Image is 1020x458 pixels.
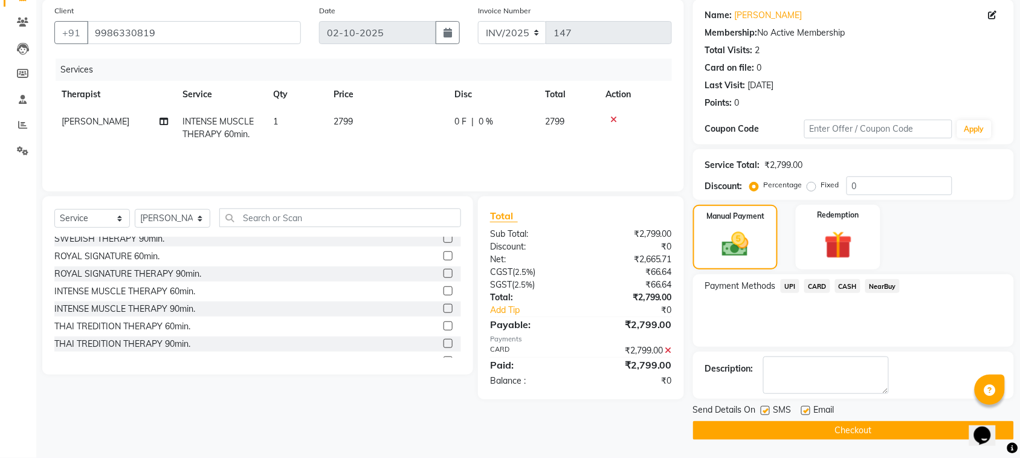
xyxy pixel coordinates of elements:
div: ₹0 [598,304,681,317]
span: Send Details On [693,404,756,419]
a: [PERSON_NAME] [735,9,802,22]
button: Checkout [693,421,1014,440]
div: INTENSE MUSCLE THERAPY 60min. [54,285,195,298]
div: INTENSE MUSCLE THERAPY 90min. [54,303,195,315]
div: SWEDISH THERAPY 90min. [54,233,164,245]
span: UPI [781,279,799,293]
div: Total Visits: [705,44,753,57]
div: Payments [490,334,672,344]
div: Services [56,59,681,81]
th: Qty [266,81,326,108]
img: _cash.svg [714,229,757,260]
span: NearBuy [865,279,900,293]
div: 0 [757,62,762,74]
div: ROYAL SIGNATURE 60min. [54,250,160,263]
div: Membership: [705,27,758,39]
div: ₹2,799.00 [581,228,681,240]
div: ₹2,799.00 [581,358,681,372]
label: Percentage [764,179,802,190]
div: ROYAL SIGNATURE THERAPY 90min. [54,268,201,280]
div: Discount: [705,180,743,193]
th: Therapist [54,81,175,108]
span: | [471,115,474,128]
span: Email [814,404,834,419]
th: Total [538,81,598,108]
span: 0 F [454,115,466,128]
div: [DATE] [748,79,774,92]
div: ₹0 [581,375,681,387]
div: Last Visit: [705,79,746,92]
span: 2.5% [514,280,532,289]
div: Name: [705,9,732,22]
span: 2799 [545,116,564,127]
div: ( ) [481,266,581,279]
div: ( ) [481,279,581,291]
button: Apply [957,120,992,138]
span: CARD [804,279,830,293]
span: CGST [490,266,512,277]
div: ₹66.64 [581,266,681,279]
span: 1 [273,116,278,127]
div: Discount: [481,240,581,253]
span: SGST [490,279,512,290]
input: Search by Name/Mobile/Email/Code [87,21,301,44]
th: Action [598,81,672,108]
th: Price [326,81,447,108]
div: ₹2,799.00 [581,291,681,304]
th: Disc [447,81,538,108]
div: Net: [481,253,581,266]
label: Redemption [818,210,859,221]
div: ₹2,665.71 [581,253,681,266]
div: Description: [705,363,754,375]
img: _gift.svg [816,228,861,262]
span: 2.5% [515,267,533,277]
iframe: chat widget [969,410,1008,446]
label: Invoice Number [478,5,531,16]
span: INTENSE MUSCLE THERAPY 60min. [182,116,254,140]
div: Points: [705,97,732,109]
div: CARD [481,344,581,357]
th: Service [175,81,266,108]
span: [PERSON_NAME] [62,116,129,127]
div: ₹66.64 [581,279,681,291]
span: 0 % [479,115,493,128]
div: ₹0 [581,240,681,253]
div: ₹2,799.00 [765,159,803,172]
div: Payable: [481,317,581,332]
input: Enter Offer / Coupon Code [804,120,952,138]
label: Manual Payment [706,211,764,222]
div: Paid: [481,358,581,372]
div: 0 [735,97,740,109]
div: Card on file: [705,62,755,74]
div: 2 [755,44,760,57]
span: Total [490,210,518,222]
div: THAI TREDITION THERAPY 90min. [54,338,190,350]
div: No Active Membership [705,27,1002,39]
label: Fixed [821,179,839,190]
span: 2799 [334,116,353,127]
div: Sub Total: [481,228,581,240]
button: +91 [54,21,88,44]
div: ₹2,799.00 [581,344,681,357]
div: Service Total: [705,159,760,172]
div: THAI TREDITION THERAPY 60min. [54,320,190,333]
div: SHIATSU THERAPY 60min. [54,355,160,368]
div: Coupon Code [705,123,804,135]
div: Balance : [481,375,581,387]
a: Add Tip [481,304,598,317]
span: Payment Methods [705,280,776,292]
span: SMS [773,404,792,419]
label: Client [54,5,74,16]
input: Search or Scan [219,208,461,227]
label: Date [319,5,335,16]
div: Total: [481,291,581,304]
div: ₹2,799.00 [581,317,681,332]
span: CASH [835,279,861,293]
